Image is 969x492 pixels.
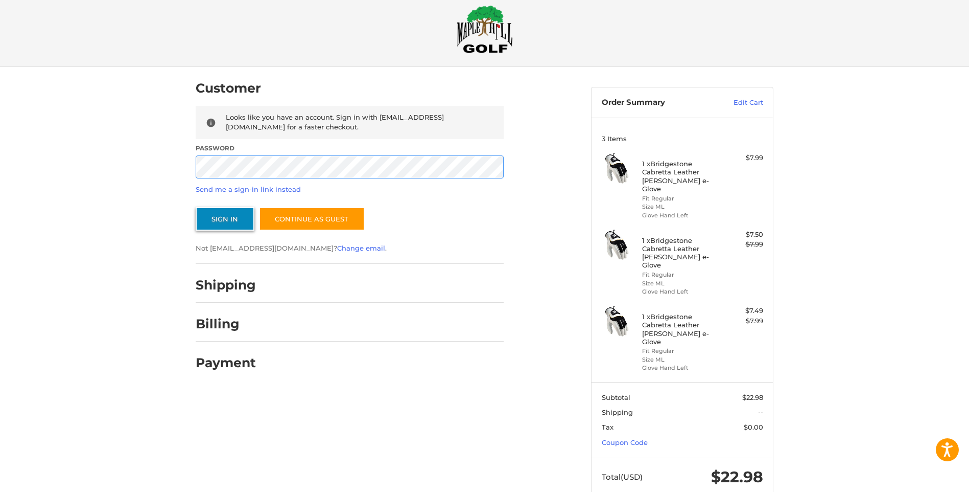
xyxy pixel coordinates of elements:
a: Coupon Code [602,438,648,446]
li: Glove Hand Left [642,287,720,296]
span: Total (USD) [602,472,643,482]
a: Send me a sign-in link instead [196,185,301,193]
span: $22.98 [742,393,763,401]
h2: Customer [196,80,261,96]
h3: 3 Items [602,135,763,143]
li: Size ML [642,279,720,288]
div: $7.99 [723,153,763,163]
div: $7.99 [723,316,763,326]
li: Fit Regular [642,271,720,279]
a: Edit Cart [712,98,763,108]
h4: 1 x Bridgestone Cabretta Leather [PERSON_NAME] e-Glove [642,160,720,193]
h3: Order Summary [602,98,712,108]
h2: Shipping [196,277,256,293]
li: Size ML [642,355,720,364]
li: Fit Regular [642,347,720,355]
div: $7.49 [723,306,763,316]
a: Change email [337,244,385,252]
span: -- [758,408,763,416]
label: Password [196,144,504,153]
iframe: Google Customer Reviews [885,464,969,492]
li: Glove Hand Left [642,364,720,372]
h2: Payment [196,355,256,371]
h4: 1 x Bridgestone Cabretta Leather [PERSON_NAME] e-Glove [642,312,720,346]
h2: Billing [196,316,255,332]
img: Maple Hill Golf [457,5,513,53]
span: $22.98 [711,467,763,486]
span: $0.00 [744,423,763,431]
a: Continue as guest [259,207,365,231]
div: $7.50 [723,230,763,240]
span: Tax [602,423,613,431]
span: Subtotal [602,393,630,401]
span: Looks like you have an account. Sign in with [EMAIL_ADDRESS][DOMAIN_NAME] for a faster checkout. [226,113,444,131]
h4: 1 x Bridgestone Cabretta Leather [PERSON_NAME] e-Glove [642,236,720,270]
button: Sign In [196,207,254,231]
span: Shipping [602,408,633,416]
div: $7.99 [723,239,763,250]
p: Not [EMAIL_ADDRESS][DOMAIN_NAME]? . [196,243,504,254]
li: Size ML [642,203,720,211]
li: Fit Regular [642,194,720,203]
li: Glove Hand Left [642,211,720,220]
